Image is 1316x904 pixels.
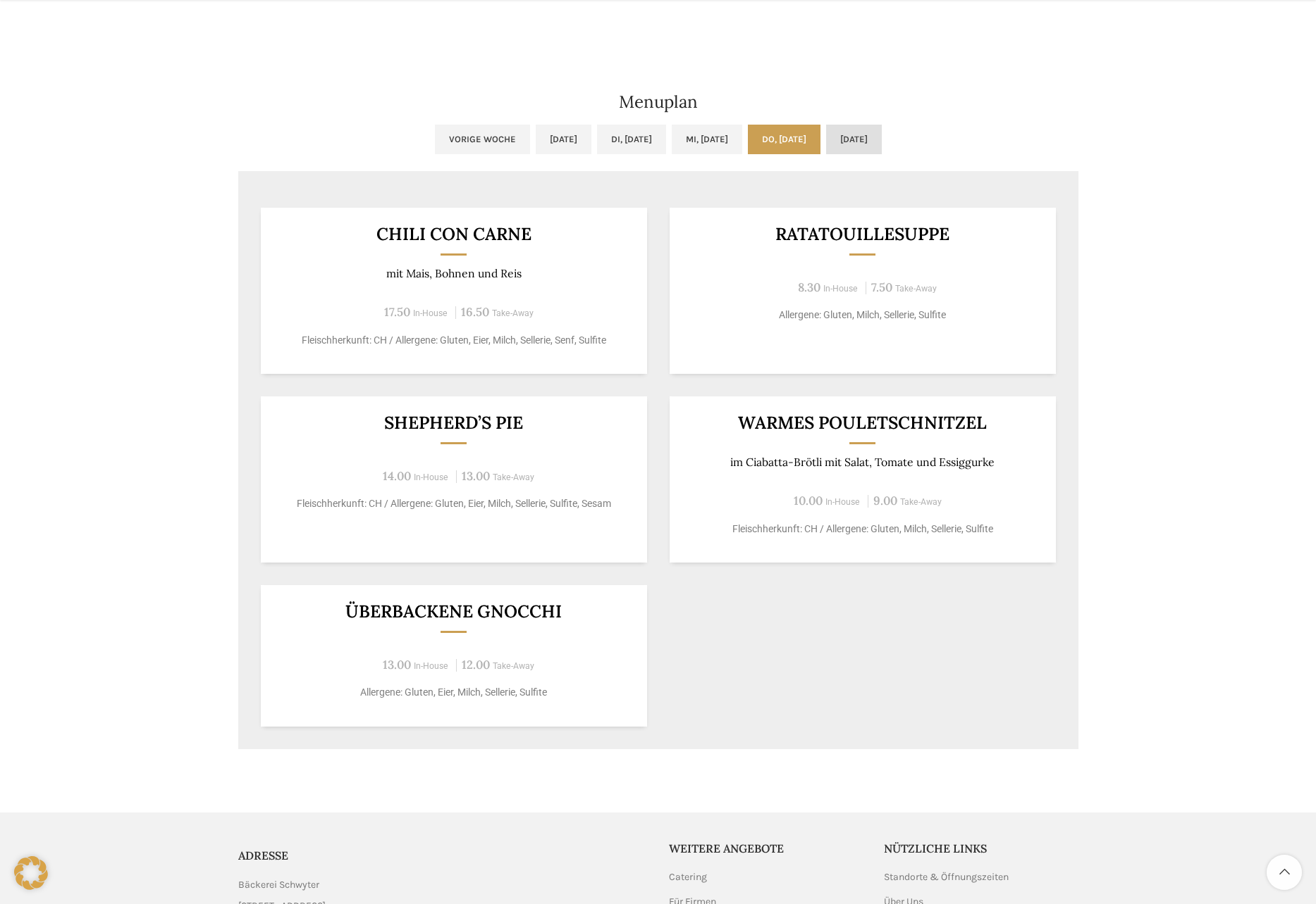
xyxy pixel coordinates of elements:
[414,661,448,671] span: In-House
[672,125,742,154] a: Mi, [DATE]
[687,414,1038,432] h3: Warmes Pouletschnitzel
[462,657,490,672] span: 12.00
[238,877,319,893] span: Bäckerei Schwyter
[794,493,823,508] span: 10.00
[1267,855,1302,890] a: Scroll to top button
[278,603,629,620] h3: Überbackene Gnocchi
[461,304,489,320] span: 16.50
[383,657,411,672] span: 13.00
[895,284,937,294] span: Take-Away
[383,468,411,484] span: 14.00
[597,125,666,154] a: Di, [DATE]
[238,94,1078,111] h2: Menuplan
[823,284,858,294] span: In-House
[900,497,942,507] span: Take-Away
[798,280,820,295] span: 8.30
[871,280,892,295] span: 7.50
[884,870,1010,884] a: Standorte & Öffnungszeiten
[413,308,448,318] span: In-House
[278,685,629,700] p: Allergene: Gluten, Eier, Milch, Sellerie, Sulfite
[462,468,490,484] span: 13.00
[278,333,629,348] p: Fleischherkunft: CH / Allergene: Gluten, Eier, Milch, Sellerie, Senf, Sulfite
[884,841,1078,856] h5: Nützliche Links
[536,125,591,154] a: [DATE]
[278,225,629,243] h3: Chili con Carne
[493,661,534,671] span: Take-Away
[384,304,410,320] span: 17.50
[492,308,534,318] span: Take-Away
[278,414,629,432] h3: Shepherd’s Pie
[238,848,288,862] span: ADRESSE
[826,125,882,154] a: [DATE]
[493,472,534,482] span: Take-Away
[687,522,1038,536] p: Fleischherkunft: CH / Allergene: Gluten, Milch, Sellerie, Sulfite
[825,497,860,507] span: In-House
[278,496,629,511] p: Fleischherkunft: CH / Allergene: Gluten, Eier, Milch, Sellerie, Sulfite, Sesam
[687,308,1038,322] p: Allergene: Gluten, Milch, Sellerie, Sulfite
[687,456,1038,469] p: im Ciabatta-Brötli mit Salat, Tomate und Essiggurke
[414,472,448,482] span: In-House
[748,125,820,154] a: Do, [DATE]
[687,225,1038,243] h3: Ratatouillesuppe
[873,493,897,508] span: 9.00
[278,267,629,280] p: mit Mais, Bohnen und Reis
[669,870,708,884] a: Catering
[435,125,530,154] a: Vorige Woche
[669,841,863,856] h5: Weitere Angebote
